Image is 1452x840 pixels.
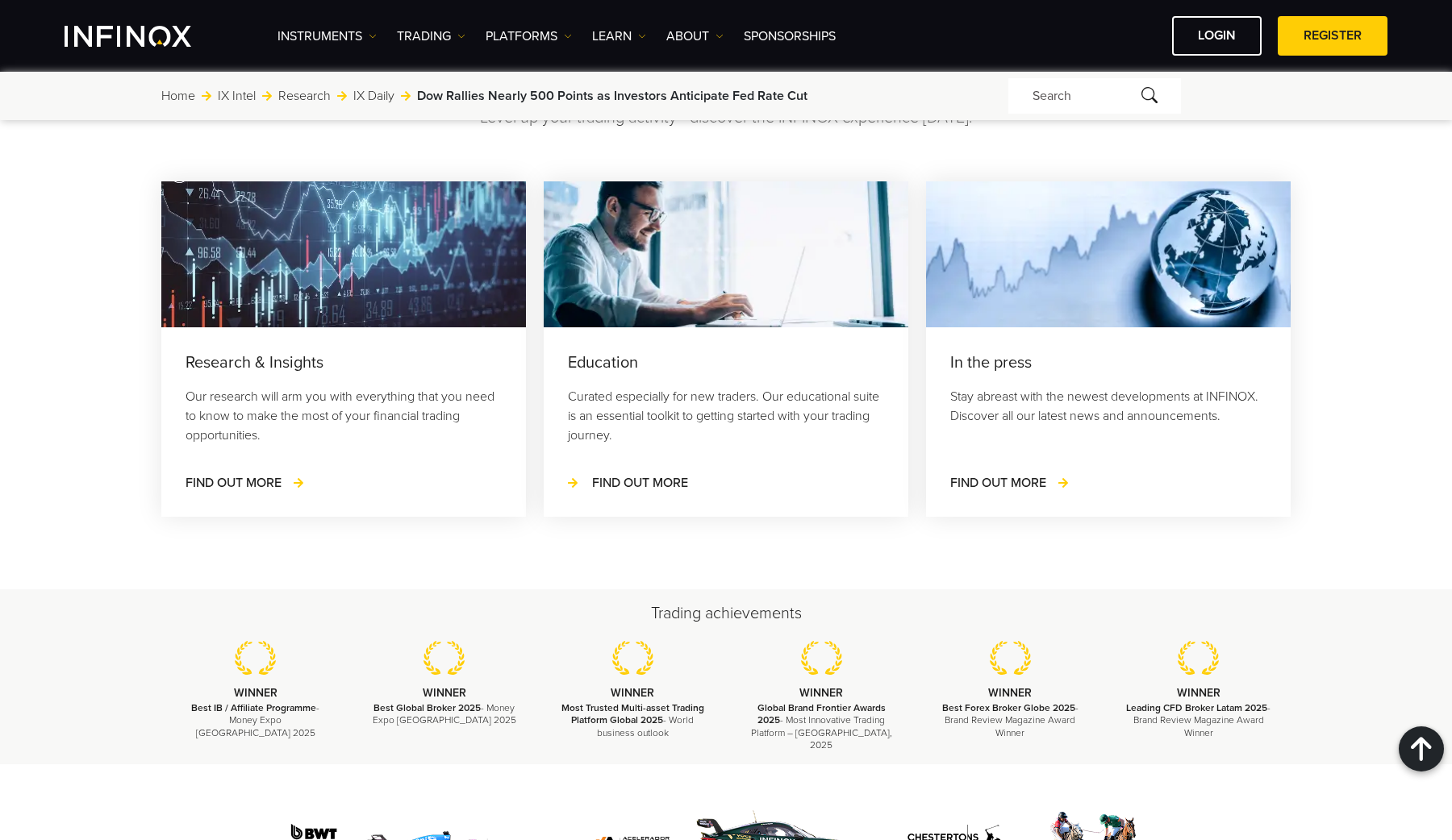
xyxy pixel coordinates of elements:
[799,686,843,700] strong: WINNER
[611,686,654,700] strong: WINNER
[942,702,1075,713] strong: Best Forex Broker Globe 2025
[277,27,377,46] a: Instruments
[950,475,1046,491] span: FIND OUT MORE
[234,686,277,700] strong: WINNER
[1278,16,1387,56] a: REGISTER
[423,686,466,700] strong: WINNER
[186,475,282,491] span: FIND OUT MORE
[559,702,707,739] p: - World business outlook
[568,473,688,493] a: FIND OUT MORE
[486,27,572,46] a: PLATFORMS
[397,27,465,46] a: TRADING
[568,351,884,374] p: Education
[666,27,724,46] a: ABOUT
[592,27,646,46] a: Learn
[202,91,211,101] img: arrow-right
[181,702,330,739] p: - Money Expo [GEOGRAPHIC_DATA] 2025
[1008,78,1181,114] div: Search
[1172,16,1262,56] a: LOGIN
[353,86,394,106] a: IX Daily
[568,387,884,445] p: Curated especially for new traders. Our educational suite is an essential toolkit to getting star...
[936,702,1084,739] p: - Brand Review Magazine Award Winner
[401,91,411,101] img: arrow-right
[592,475,688,491] span: FIND OUT MORE
[417,86,807,106] span: Dow Rallies Nearly 500 Points as Investors Anticipate Fed Rate Cut
[950,473,1070,493] a: FIND OUT MORE
[747,702,895,751] p: - Most Innovative Trading Platform – [GEOGRAPHIC_DATA], 2025
[950,351,1266,374] p: In the press
[218,86,256,106] a: IX Intel
[988,686,1032,700] strong: WINNER
[370,702,519,726] p: - Money Expo [GEOGRAPHIC_DATA] 2025
[1124,702,1273,739] p: - Brand Review Magazine Award Winner
[161,602,1291,625] h2: Trading achievements
[161,86,195,106] a: Home
[744,27,836,46] a: SPONSORSHIPS
[561,702,704,726] strong: Most Trusted Multi-asset Trading Platform Global 2025
[950,387,1266,426] p: Stay abreast with the newest developments at INFINOX. Discover all our latest news and announceme...
[1126,702,1267,713] strong: Leading CFD Broker Latam 2025
[337,91,347,101] img: arrow-right
[373,702,481,713] strong: Best Global Broker 2025
[262,91,272,101] img: arrow-right
[186,473,306,493] a: FIND OUT MORE
[186,351,502,374] p: Research & Insights
[65,26,229,47] a: INFINOX Logo
[186,387,502,445] p: Our research will arm you with everything that you need to know to make the most of your financia...
[1177,686,1220,700] strong: WINNER
[757,702,886,726] strong: Global Brand Frontier Awards 2025
[191,702,316,713] strong: Best IB / Affiliate Programme
[278,86,331,106] a: Research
